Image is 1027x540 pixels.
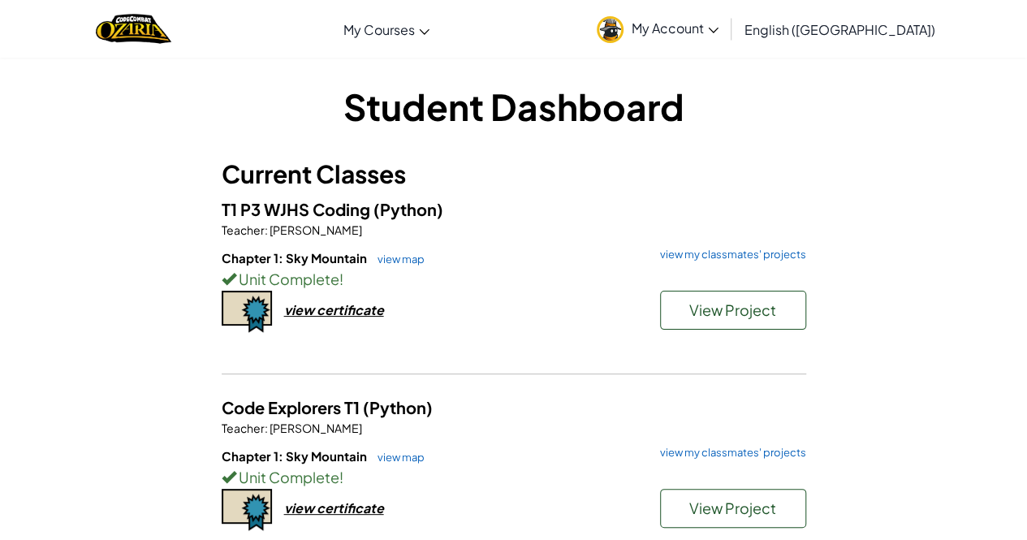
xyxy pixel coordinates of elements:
[339,468,343,486] span: !
[268,421,362,435] span: [PERSON_NAME]
[373,199,443,219] span: (Python)
[222,397,363,417] span: Code Explorers T1
[744,21,935,38] span: English ([GEOGRAPHIC_DATA])
[222,222,265,237] span: Teacher
[222,301,384,318] a: view certificate
[736,7,943,51] a: English ([GEOGRAPHIC_DATA])
[339,270,343,288] span: !
[222,421,265,435] span: Teacher
[335,7,438,51] a: My Courses
[660,291,806,330] button: View Project
[96,12,171,45] img: Home
[369,253,425,266] a: view map
[689,300,776,319] span: View Project
[268,222,362,237] span: [PERSON_NAME]
[660,489,806,528] button: View Project
[284,499,384,516] div: view certificate
[589,3,727,54] a: My Account
[284,301,384,318] div: view certificate
[222,250,369,266] span: Chapter 1: Sky Mountain
[222,448,369,464] span: Chapter 1: Sky Mountain
[652,447,806,458] a: view my classmates' projects
[597,16,624,43] img: avatar
[222,156,806,192] h3: Current Classes
[222,489,272,531] img: certificate-icon.png
[222,499,384,516] a: view certificate
[369,451,425,464] a: view map
[265,222,268,237] span: :
[632,19,718,37] span: My Account
[343,21,415,38] span: My Courses
[265,421,268,435] span: :
[222,81,806,132] h1: Student Dashboard
[689,499,776,517] span: View Project
[222,291,272,333] img: certificate-icon.png
[236,270,339,288] span: Unit Complete
[96,12,171,45] a: Ozaria by CodeCombat logo
[222,199,373,219] span: T1 P3 WJHS Coding
[236,468,339,486] span: Unit Complete
[363,397,433,417] span: (Python)
[652,249,806,260] a: view my classmates' projects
